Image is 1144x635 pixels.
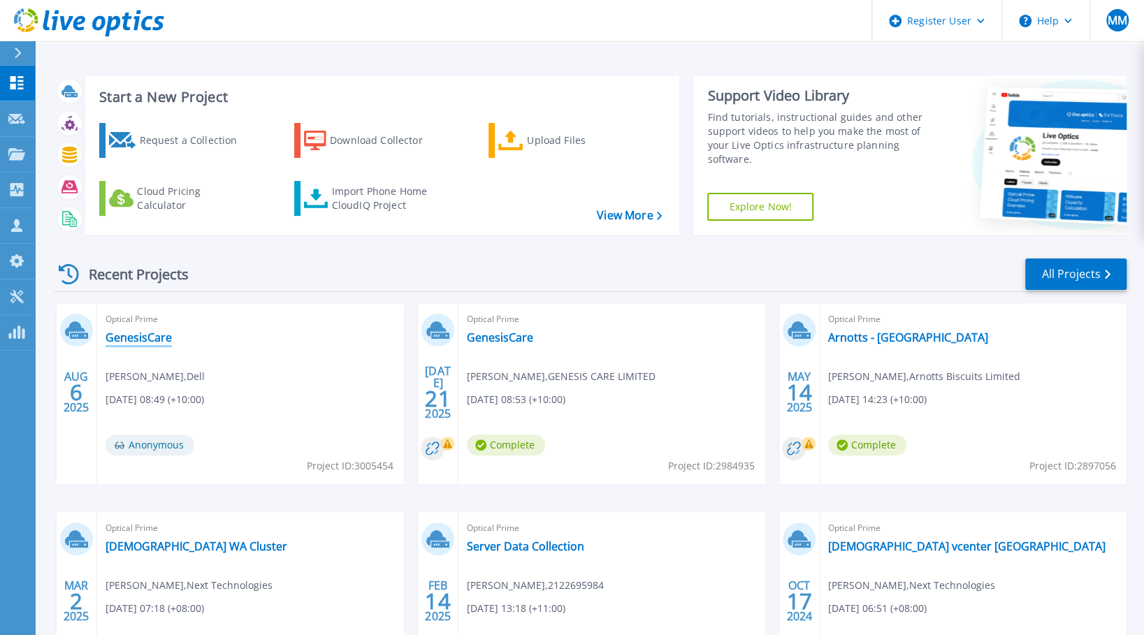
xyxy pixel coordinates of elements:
[330,126,442,154] div: Download Collector
[332,184,441,212] div: Import Phone Home CloudIQ Project
[106,392,204,407] span: [DATE] 08:49 (+10:00)
[467,392,565,407] span: [DATE] 08:53 (+10:00)
[467,435,545,455] span: Complete
[139,126,251,154] div: Request a Collection
[1029,458,1116,474] span: Project ID: 2897056
[99,123,255,158] a: Request a Collection
[425,595,450,607] span: 14
[828,312,1118,327] span: Optical Prime
[70,386,82,398] span: 6
[467,539,584,553] a: Server Data Collection
[467,578,604,593] span: [PERSON_NAME] , 2122695984
[54,257,208,291] div: Recent Projects
[137,184,249,212] div: Cloud Pricing Calculator
[707,193,813,221] a: Explore Now!
[70,595,82,607] span: 2
[785,367,812,418] div: MAY 2025
[828,435,906,455] span: Complete
[467,601,565,616] span: [DATE] 13:18 (+11:00)
[467,312,757,327] span: Optical Prime
[786,595,811,607] span: 17
[106,435,194,455] span: Anonymous
[63,367,89,418] div: AUG 2025
[786,386,811,398] span: 14
[828,520,1118,536] span: Optical Prime
[828,539,1106,553] a: [DEMOGRAPHIC_DATA] vcenter [GEOGRAPHIC_DATA]
[106,578,273,593] span: [PERSON_NAME] , Next Technologies
[1107,15,1127,26] span: MM
[668,458,755,474] span: Project ID: 2984935
[707,87,926,105] div: Support Video Library
[307,458,393,474] span: Project ID: 3005454
[106,369,205,384] span: [PERSON_NAME] , Dell
[106,330,172,344] a: GenesisCare
[63,576,89,627] div: MAR 2025
[828,330,988,344] a: Arnotts - [GEOGRAPHIC_DATA]
[828,601,927,616] span: [DATE] 06:51 (+08:00)
[106,601,204,616] span: [DATE] 07:18 (+08:00)
[467,330,533,344] a: GenesisCare
[707,110,926,166] div: Find tutorials, instructional guides and other support videos to help you make the most of your L...
[106,312,396,327] span: Optical Prime
[785,576,812,627] div: OCT 2024
[488,123,644,158] a: Upload Files
[828,578,995,593] span: [PERSON_NAME] , Next Technologies
[106,520,396,536] span: Optical Prime
[828,392,927,407] span: [DATE] 14:23 (+10:00)
[467,520,757,536] span: Optical Prime
[1025,258,1127,290] a: All Projects
[294,123,450,158] a: Download Collector
[99,89,661,105] h3: Start a New Project
[828,369,1020,384] span: [PERSON_NAME] , Arnotts Biscuits Limited
[597,209,662,222] a: View More
[425,393,450,404] span: 21
[527,126,639,154] div: Upload Files
[99,181,255,216] a: Cloud Pricing Calculator
[106,539,287,553] a: [DEMOGRAPHIC_DATA] WA Cluster
[424,367,451,418] div: [DATE] 2025
[467,369,656,384] span: [PERSON_NAME] , GENESIS CARE LIMITED
[424,576,451,627] div: FEB 2025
